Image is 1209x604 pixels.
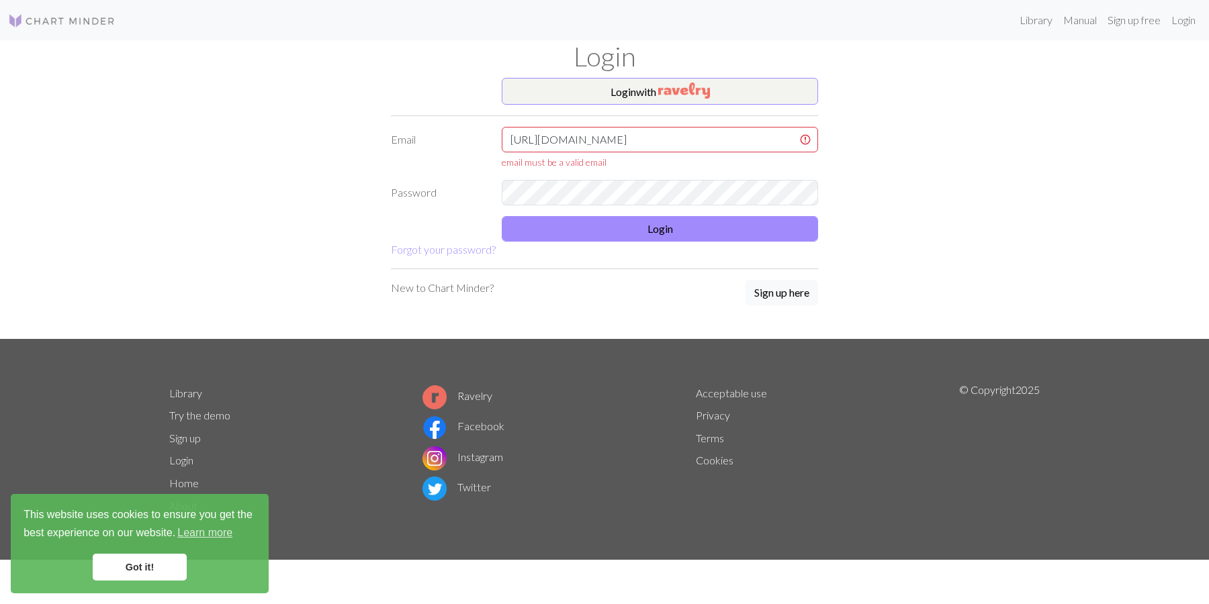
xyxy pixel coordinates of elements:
[24,507,256,543] span: This website uses cookies to ensure you get the best experience on our website.
[502,155,818,169] div: email must be a valid email
[161,40,1048,72] h1: Login
[169,409,230,421] a: Try the demo
[1058,7,1102,34] a: Manual
[11,494,269,593] div: cookieconsent
[422,446,447,470] img: Instagram logo
[422,481,491,493] a: Twitter
[696,387,767,399] a: Acceptable use
[175,523,234,543] a: learn more about cookies
[502,78,818,105] button: Loginwith
[93,554,187,581] a: dismiss cookie message
[422,385,447,409] img: Ravelry logo
[422,419,504,432] a: Facebook
[8,13,116,29] img: Logo
[696,432,724,444] a: Terms
[696,409,730,421] a: Privacy
[422,476,447,501] img: Twitter logo
[696,454,733,466] a: Cookies
[1014,7,1058,34] a: Library
[422,450,503,463] a: Instagram
[746,280,818,305] button: Sign up here
[169,454,193,466] a: Login
[391,243,496,256] a: Forgot your password?
[1166,7,1201,34] a: Login
[169,387,202,399] a: Library
[169,476,199,489] a: Home
[746,280,818,307] a: Sign up here
[422,389,492,402] a: Ravelry
[1102,7,1166,34] a: Sign up free
[658,83,710,99] img: Ravelry
[169,432,201,444] a: Sign up
[422,415,447,440] img: Facebook logo
[959,382,1040,517] p: © Copyright 2025
[391,280,494,296] p: New to Chart Minder?
[383,180,494,205] label: Password
[502,216,818,242] button: Login
[383,127,494,169] label: Email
